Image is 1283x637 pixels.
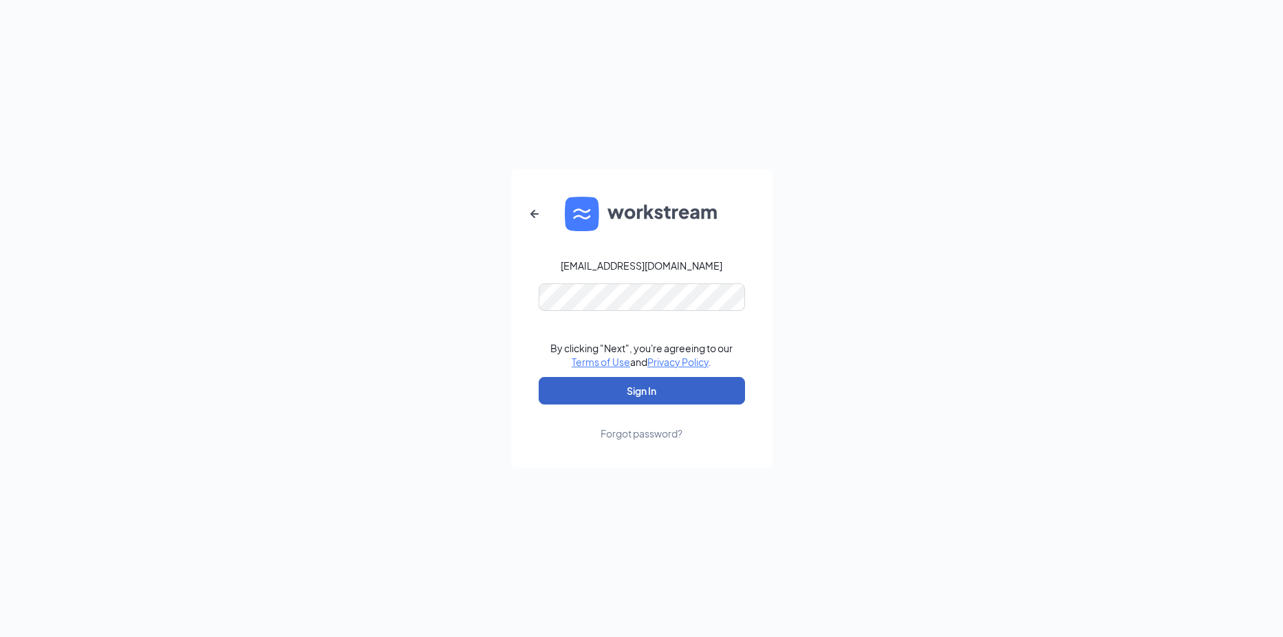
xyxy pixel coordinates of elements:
[561,259,722,272] div: [EMAIL_ADDRESS][DOMAIN_NAME]
[572,356,630,368] a: Terms of Use
[518,197,551,230] button: ArrowLeftNew
[550,341,733,369] div: By clicking "Next", you're agreeing to our and .
[526,206,543,222] svg: ArrowLeftNew
[565,197,719,231] img: WS logo and Workstream text
[601,427,682,440] div: Forgot password?
[647,356,709,368] a: Privacy Policy
[539,377,745,404] button: Sign In
[601,404,682,440] a: Forgot password?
